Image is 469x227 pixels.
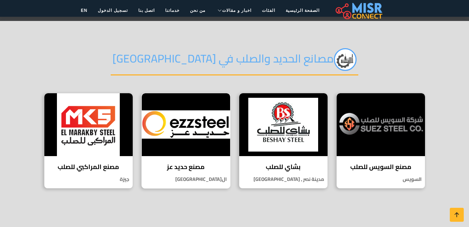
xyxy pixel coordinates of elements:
img: مصنع السويس للصلب [337,93,425,156]
img: بشاي للصلب [239,93,328,156]
p: ال[GEOGRAPHIC_DATA] [142,176,230,183]
a: مصنع المراكبي للصلب مصنع المراكبي للصلب جيزة [40,93,137,189]
a: مصنع السويس للصلب مصنع السويس للصلب السويس [332,93,430,189]
h2: مصانع الحديد والصلب في [GEOGRAPHIC_DATA] [111,48,358,75]
img: مصنع المراكبي للصلب [44,93,133,156]
a: اتصل بنا [133,4,160,17]
a: الصفحة الرئيسية [280,4,325,17]
a: تسجيل الدخول [93,4,133,17]
p: جيزة [44,176,133,183]
a: EN [76,4,93,17]
img: main.misr_connect [336,2,382,19]
a: اخبار و مقالات [211,4,257,17]
h4: بشاي للصلب [244,163,322,171]
h4: مصنع المراكبي للصلب [50,163,127,171]
h4: مصنع حديد عز [147,163,225,171]
h4: مصنع السويس للصلب [342,163,420,171]
a: الفئات [257,4,280,17]
span: اخبار و مقالات [222,7,251,14]
a: خدماتنا [160,4,185,17]
p: مدينة نصر , [GEOGRAPHIC_DATA] [239,176,328,183]
img: مصنع حديد عز [142,93,230,156]
a: من نحن [185,4,211,17]
a: بشاي للصلب بشاي للصلب مدينة نصر , [GEOGRAPHIC_DATA] [235,93,332,189]
a: مصنع حديد عز مصنع حديد عز ال[GEOGRAPHIC_DATA] [137,93,235,189]
p: السويس [337,176,425,183]
img: N7kGiWAYb9CzL56hk1W4.png [334,48,357,71]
